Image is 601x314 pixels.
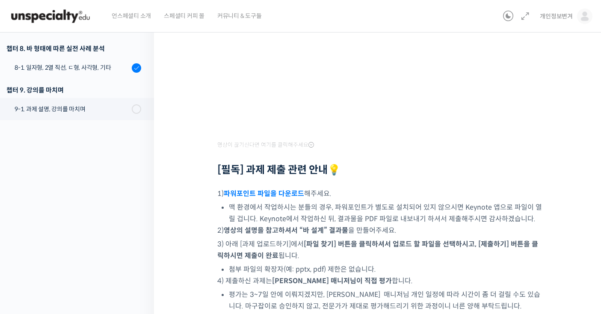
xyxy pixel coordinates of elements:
a: 대화 [56,243,110,264]
span: 설정 [132,256,142,263]
p: 1) 해주세요. [217,188,542,199]
div: 8-1. 일자형, 2열 직선, ㄷ형, 사각형, 기타 [15,63,129,72]
a: 홈 [3,243,56,264]
a: 파워포인트 파일을 다운로드 [224,189,304,198]
li: 평가는 3~7일 안에 이뤄지겠지만, [PERSON_NAME] 매니저님 개인 일정에 따라 시간이 좀 더 걸릴 수도 있습니다. 마구잡이로 승인하지 않고, 전문가가 제대로 평가해... [229,289,542,312]
div: 챕터 9. 강의를 마치며 [6,84,141,96]
span: 영상이 끊기신다면 여기를 클릭해주세요 [217,142,314,148]
li: 첨부 파일의 확장자(예: pptx, pdf) 제한은 없습니다. [229,264,542,275]
strong: [필독] 과제 제출 관련 안내 💡 [217,163,340,176]
span: 홈 [27,256,32,263]
strong: [파일 찾기] 버튼을 클릭하셔서 업로드 할 파일을 선택하시고, [제출하기] 버튼을 클릭하시면 제출이 완료 [217,240,538,260]
li: 맥 환경에서 작업하시는 분들의 경우, 파워포인트가 별도로 설치되어 있지 않으시면 Keynote 앱으로 파일이 열릴 겁니다. Keynote에서 작업하신 뒤, 결과물을 PDF 파... [229,201,542,225]
a: 설정 [110,243,164,264]
p: 3) 아래 [과제 업로드하기]에서 됩니다. [217,238,542,261]
div: 9-1. 과제 설명, 강의를 마치며 [15,104,129,114]
p: 2) 을 만들어주세요. [217,225,542,236]
span: 대화 [78,256,89,263]
strong: 영상의 설명을 참고하셔서 “바 설계” 결과물 [224,226,348,235]
div: 챕터 8. 바 형태에 따른 실전 사례 분석 [6,43,141,54]
p: 4) 제출하신 과제는 합니다. [217,275,542,287]
span: 개인정보변겨 [540,12,573,20]
strong: [PERSON_NAME] 매니저님이 직접 평가 [272,276,392,285]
